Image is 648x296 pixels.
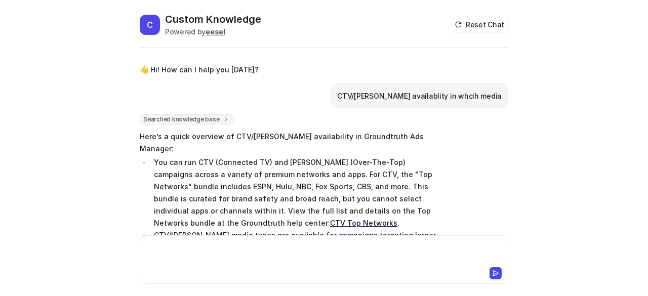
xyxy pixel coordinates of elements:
[206,27,225,36] b: eesel
[140,131,436,155] p: Here’s a quick overview of CTV/[PERSON_NAME] availability in Groundtruth Ads Manager:
[452,17,508,32] button: Reset Chat
[165,12,261,26] h2: Custom Knowledge
[337,90,502,102] p: CTV/[PERSON_NAME] availablity in whcih media
[140,64,259,76] p: 👋 Hi! How can I help you [DATE]?
[330,219,397,227] a: CTV Top Networks
[140,114,233,124] span: Searched knowledge base
[140,15,160,35] span: C
[151,156,436,229] li: You can run CTV (Connected TV) and [PERSON_NAME] (Over-The-Top) campaigns across a variety of pre...
[165,26,261,37] div: Powered by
